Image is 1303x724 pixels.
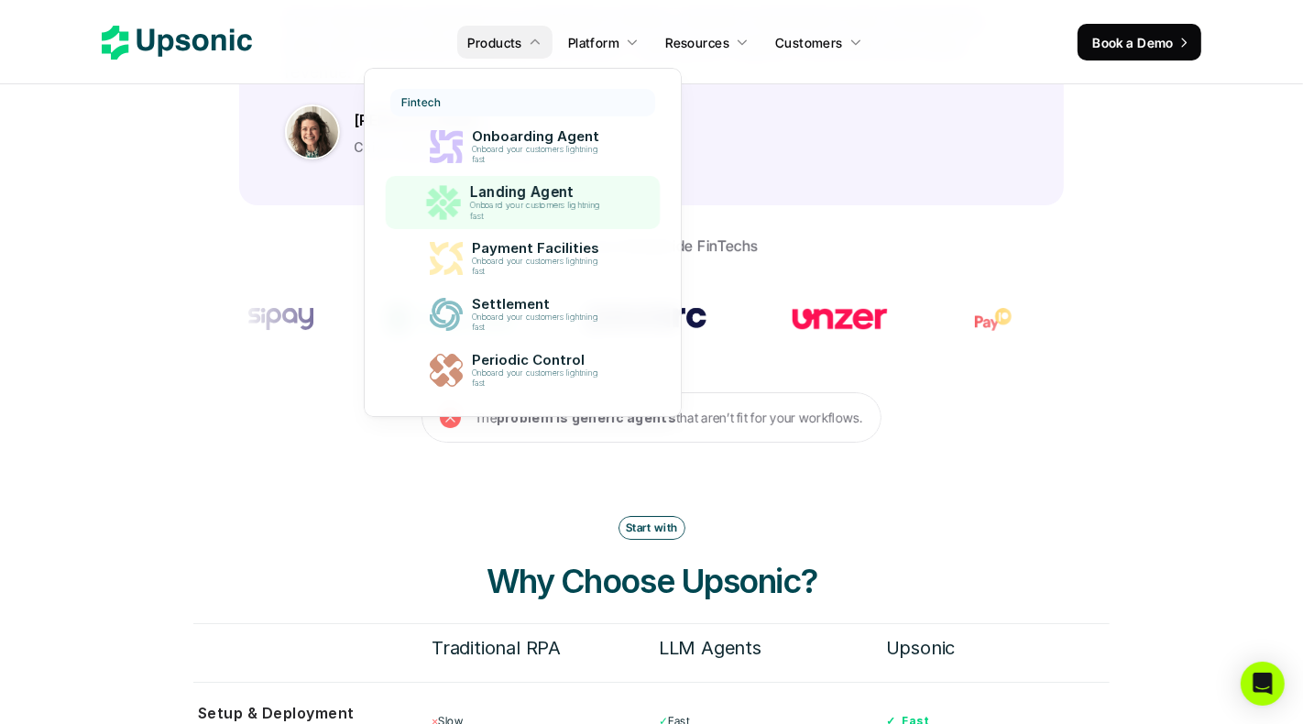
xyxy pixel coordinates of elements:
h6: Traditional RPA [432,632,655,664]
p: Platform [568,33,619,52]
p: Start with [626,521,678,534]
p: [PERSON_NAME] [354,107,480,134]
p: Settlement [471,296,607,313]
p: Payment Facilities [471,240,607,257]
a: Landing AgentOnboard your customers lightning fast [386,176,660,229]
p: Onboard your customers lightning fast [471,145,605,165]
strong: problem is generic agents [497,410,676,425]
p: Book a Demo [1092,33,1174,52]
p: Onboard your customers lightning fast [469,201,608,221]
p: Products [468,33,522,52]
div: Open Intercom Messenger [1241,662,1285,706]
h6: Upsonic [886,632,1110,664]
h3: Why Choose Upsonic? [377,558,926,604]
p: Chief Operating Officer @TruePay [354,137,589,157]
p: Onboard your customers lightning fast [471,368,605,389]
a: Products [457,26,553,59]
p: Onboarding Agent [471,128,607,145]
p: Resources [665,33,729,52]
p: Fintech [401,96,441,109]
p: The that aren’t fit for your workflows. [475,406,863,429]
p: Landing Agent [469,184,609,202]
h6: LLM Agents [659,632,882,664]
p: Customers [775,33,843,52]
a: Payment FacilitiesOnboard your customers lightning fast [390,233,655,284]
p: Onboard your customers lightning fast [471,313,605,333]
a: Onboarding AgentOnboard your customers lightning fast [390,121,655,172]
p: Periodic Control [471,352,607,368]
p: Onboard your customers lightning fast [471,257,605,277]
